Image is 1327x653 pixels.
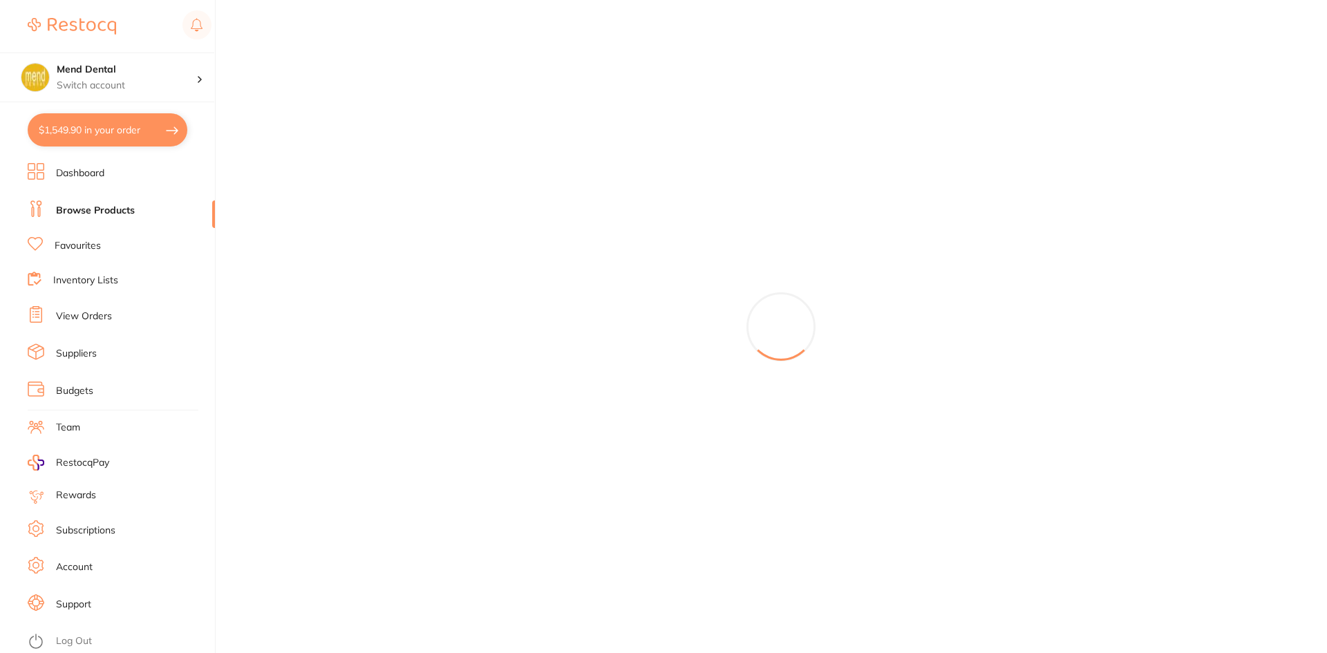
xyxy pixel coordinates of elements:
[57,79,196,93] p: Switch account
[28,455,109,471] a: RestocqPay
[56,598,91,612] a: Support
[56,560,93,574] a: Account
[21,64,49,91] img: Mend Dental
[28,455,44,471] img: RestocqPay
[56,384,93,398] a: Budgets
[56,310,112,323] a: View Orders
[28,10,116,42] a: Restocq Logo
[56,634,92,648] a: Log Out
[28,631,211,653] button: Log Out
[57,63,196,77] h4: Mend Dental
[56,489,96,502] a: Rewards
[55,239,101,253] a: Favourites
[56,204,135,218] a: Browse Products
[28,18,116,35] img: Restocq Logo
[56,167,104,180] a: Dashboard
[56,421,80,435] a: Team
[28,113,187,146] button: $1,549.90 in your order
[56,524,115,538] a: Subscriptions
[56,456,109,470] span: RestocqPay
[53,274,118,287] a: Inventory Lists
[56,347,97,361] a: Suppliers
